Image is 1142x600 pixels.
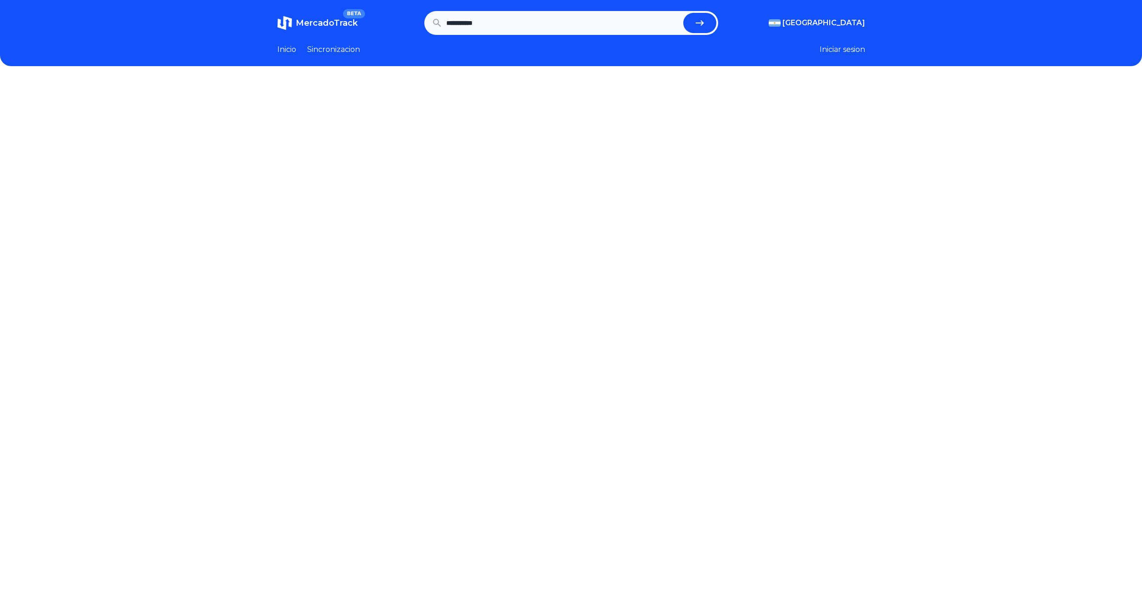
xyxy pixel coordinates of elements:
span: [GEOGRAPHIC_DATA] [782,17,865,28]
span: MercadoTrack [296,18,358,28]
button: Iniciar sesion [820,44,865,55]
span: BETA [343,9,365,18]
a: MercadoTrackBETA [277,16,358,30]
img: MercadoTrack [277,16,292,30]
a: Sincronizacion [307,44,360,55]
img: Argentina [769,19,781,27]
a: Inicio [277,44,296,55]
button: [GEOGRAPHIC_DATA] [769,17,865,28]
